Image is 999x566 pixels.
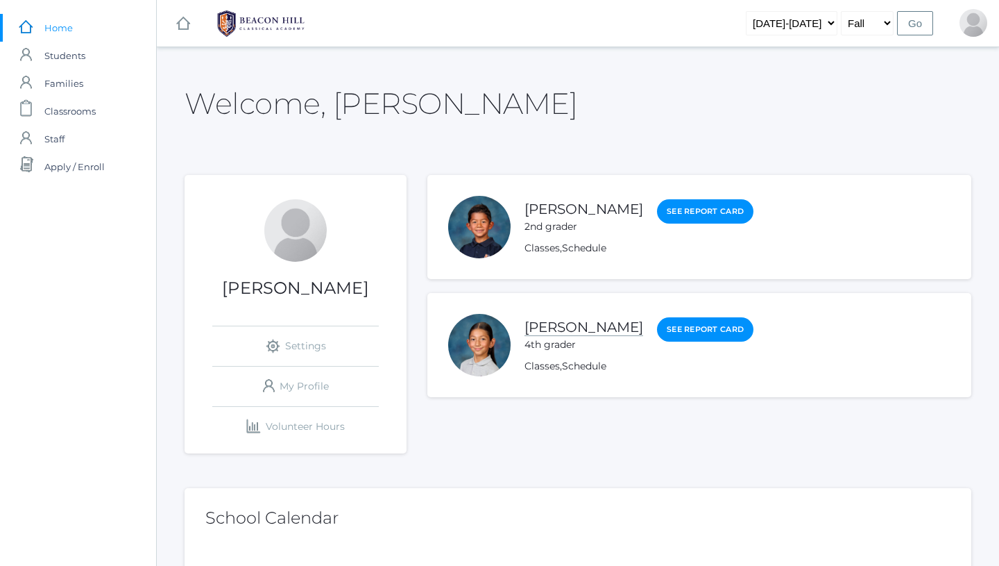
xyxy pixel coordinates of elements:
[44,69,83,97] span: Families
[44,14,73,42] span: Home
[44,42,85,69] span: Students
[205,509,950,527] h2: School Calendar
[448,196,511,258] div: Sonny La Rosa
[524,242,560,254] a: Classes
[524,319,643,336] a: [PERSON_NAME]
[524,201,643,217] a: [PERSON_NAME]
[44,153,105,181] span: Apply / Enroll
[657,317,753,342] a: See Report Card
[524,219,643,234] div: 2nd grader
[959,9,987,37] div: Jon La Rosa
[562,360,606,372] a: Schedule
[524,360,560,372] a: Classes
[209,6,313,41] img: 1_BHCALogos-05.png
[212,367,379,406] a: My Profile
[448,314,511,376] div: Sofia La Rosa
[212,407,379,447] a: Volunteer Hours
[524,359,753,374] div: ,
[524,241,753,256] div: ,
[44,97,96,125] span: Classrooms
[524,338,643,352] div: 4th grader
[185,279,407,297] h1: [PERSON_NAME]
[562,242,606,254] a: Schedule
[657,199,753,224] a: See Report Card
[264,199,327,262] div: Jon La Rosa
[44,125,65,153] span: Staff
[185,88,577,119] h2: Welcome, [PERSON_NAME]
[212,326,379,366] a: Settings
[897,11,933,35] input: Go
